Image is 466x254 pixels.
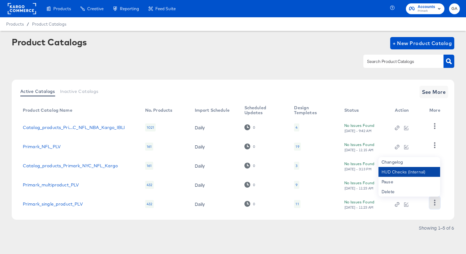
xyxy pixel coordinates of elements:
[422,88,446,96] span: See More
[253,164,255,168] div: 0
[419,226,454,230] div: Showing 1–5 of 6
[294,181,299,189] div: 9
[244,144,255,149] div: 0
[296,125,297,130] div: 4
[294,143,300,151] div: 19
[20,89,55,94] span: Active Catalogs
[32,22,66,27] a: Product Catalogs
[452,5,457,12] span: GA
[190,156,239,175] td: Daily
[418,9,435,14] span: Primark
[378,167,440,177] div: HUD Checks (Internal)
[145,200,154,208] div: 432
[378,157,440,167] div: Changelog
[244,163,255,169] div: 0
[23,125,125,130] a: Catalog_products_Pri...C_NFL_NBA_Kargo_IBLI
[296,202,299,206] div: 11
[120,6,139,11] span: Reporting
[393,39,452,48] span: + New Product Catalog
[378,177,440,187] div: Pause
[244,105,282,115] div: Scheduled Updates
[424,103,448,118] th: More
[23,202,83,206] a: Primark_single_product_PLV
[145,143,153,151] div: 161
[253,183,255,187] div: 0
[190,137,239,156] td: Daily
[145,108,173,113] div: No. Products
[296,144,299,149] div: 19
[190,175,239,194] td: Daily
[294,200,300,208] div: 11
[23,182,79,187] a: Primark_multiproduct_PLV
[23,163,118,168] a: Catalog_products_Primark_NYC_NFL_Kargo
[449,3,460,14] button: GA
[339,103,390,118] th: Status
[244,201,255,207] div: 0
[244,182,255,188] div: 0
[53,6,71,11] span: Products
[6,22,24,27] span: Products
[294,105,332,115] div: Design Templates
[294,123,299,131] div: 4
[23,144,61,149] a: Primark_NFL_PLV
[296,182,297,187] div: 9
[145,123,156,131] div: 1021
[145,162,153,170] div: 161
[12,37,87,47] div: Product Catalogs
[390,37,455,49] button: + New Product Catalog
[87,6,104,11] span: Creative
[253,125,255,130] div: 0
[155,6,176,11] span: Feed Suite
[419,86,448,98] button: See More
[390,103,424,118] th: Action
[190,194,239,214] td: Daily
[253,144,255,149] div: 0
[60,89,99,94] span: Inactive Catalogs
[253,202,255,206] div: 0
[24,22,32,27] span: /
[418,4,435,10] span: Accounts
[378,187,440,197] div: Delete
[366,58,431,65] input: Search Product Catalogs
[195,108,230,113] div: Import Schedule
[145,181,154,189] div: 432
[294,162,299,170] div: 3
[23,108,72,113] div: Product Catalog Name
[244,124,255,130] div: 0
[190,118,239,137] td: Daily
[406,3,444,14] button: AccountsPrimark
[296,163,297,168] div: 3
